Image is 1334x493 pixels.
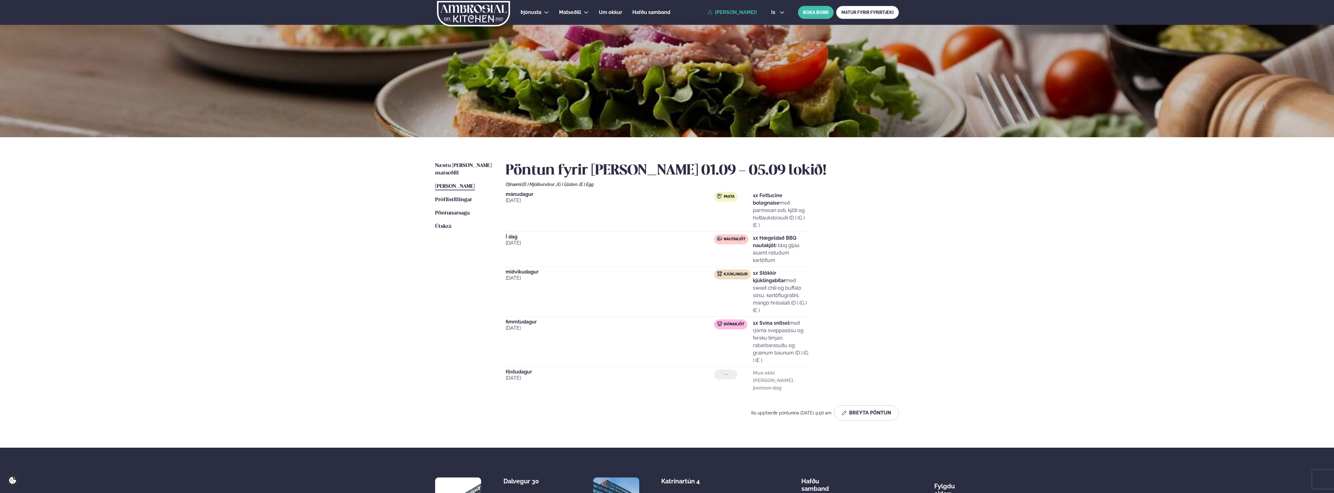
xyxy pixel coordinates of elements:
a: Hafðu samband [632,9,670,16]
span: --- [723,372,728,377]
div: Dalvegur 30 [503,477,553,485]
span: Um okkur [599,9,622,15]
a: Útskrá [435,223,451,230]
p: með sweet chili og buffalo sósu, kartöflugratíni, mangó hrásalati (D ) (G ) (E ) [753,269,810,314]
span: Hafðu samband [801,473,829,492]
span: mánudagur [506,192,714,197]
p: með parmesan osti, kjöti og hvítlauksbrauði (D ) (G ) (E ) [753,192,810,229]
img: pork.svg [717,321,722,326]
p: með rjóma sveppasósu og fersku timjan, rabarbarasultu og grænum baunum (D ) (G ) (E ) [753,319,810,364]
span: Nautakjöt [724,237,745,242]
strong: 1x Hægeldað BBQ nautakjöt [753,235,796,248]
a: Næstu [PERSON_NAME] matseðill [435,162,493,177]
img: pasta.svg [717,194,722,199]
a: Prófílstillingar [435,196,472,204]
strong: 1x Stökkir kjúklingabitar [753,270,785,283]
button: Breyta Pöntun [834,405,899,420]
span: Pöntunarsaga [435,210,470,216]
span: Kjúklingur [724,272,748,277]
span: [DATE] [506,324,714,332]
span: (E ) Egg [579,182,594,187]
a: Cookie settings [6,474,19,487]
span: Prófílstillingar [435,197,472,202]
img: logo [436,1,511,26]
span: (D ) Mjólkurvörur , [522,182,557,187]
a: MATUR FYRIR FYRIRTÆKI [836,6,899,19]
span: Svínakjöt [724,322,744,327]
img: beef.svg [717,236,722,241]
a: Um okkur [599,9,622,16]
strong: 1x Svína snitsel [753,320,790,326]
span: [DATE] [506,239,714,247]
span: Næstu [PERSON_NAME] matseðill [435,163,492,176]
button: is [766,10,790,15]
a: [PERSON_NAME] [435,183,475,190]
p: í bbq gljáa ásamt ristuðum kartöflum [753,234,810,264]
span: miðvikudagur [506,269,714,274]
span: [DATE] [506,374,714,382]
button: BÓKA BORÐ [798,6,834,19]
span: föstudagur [506,369,714,374]
h2: Pöntun fyrir [PERSON_NAME] 01.09 - 05.09 lokið! [506,162,899,179]
span: Útskrá [435,224,451,229]
div: Katrínartún 4 [661,477,711,485]
strong: 1x Fettucine bolognaise [753,192,782,206]
a: Matseðill [559,9,581,16]
a: Pöntunarsaga [435,210,470,217]
span: [DATE] [506,197,714,204]
a: [PERSON_NAME]! [708,10,757,15]
span: [PERSON_NAME] [435,184,475,189]
span: fimmtudagur [506,319,714,324]
span: Þjónusta [521,9,541,15]
span: Pasta [724,194,735,199]
span: Í dag [506,234,714,239]
span: [DATE] [506,274,714,282]
img: chicken.svg [717,271,722,276]
strong: Mun ekki [PERSON_NAME] þennan dag [753,370,793,391]
span: Þú uppfærðir pöntunina [DATE] 9:56 am [751,410,831,415]
a: Þjónusta [521,9,541,16]
div: Ofnæmi: [506,182,899,187]
span: Matseðill [559,9,581,15]
span: (G ) Glúten , [557,182,579,187]
span: Hafðu samband [632,9,670,15]
span: is [771,10,777,15]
